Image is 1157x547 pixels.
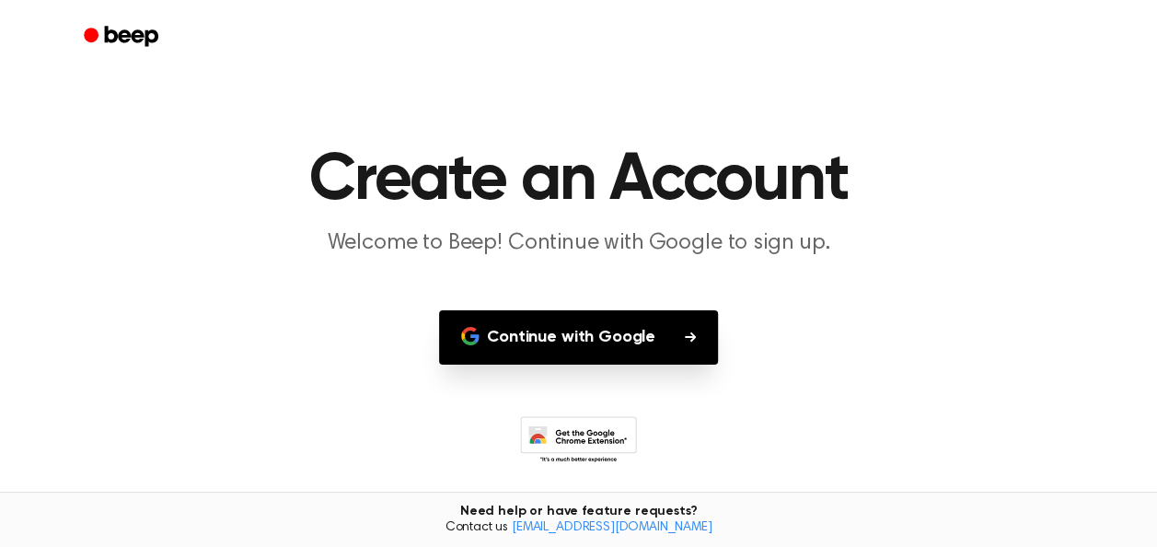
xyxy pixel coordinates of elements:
[512,521,712,534] a: [EMAIL_ADDRESS][DOMAIN_NAME]
[439,310,718,365] button: Continue with Google
[11,520,1146,537] span: Contact us
[71,19,175,55] a: Beep
[108,147,1050,214] h1: Create an Account
[226,228,932,259] p: Welcome to Beep! Continue with Google to sign up.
